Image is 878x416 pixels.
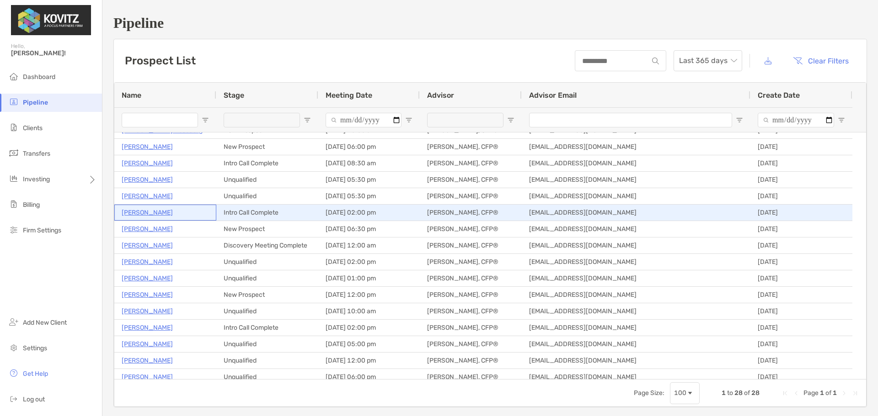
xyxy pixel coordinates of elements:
[318,353,420,369] div: [DATE] 12:00 pm
[318,172,420,188] div: [DATE] 05:30 pm
[8,368,19,379] img: get-help icon
[758,113,834,127] input: Create Date Filter Input
[8,199,19,210] img: billing icon
[522,205,750,221] div: [EMAIL_ADDRESS][DOMAIN_NAME]
[838,116,845,124] button: Open Filter Menu
[841,390,848,397] div: Next Page
[750,188,852,204] div: [DATE]
[326,113,402,127] input: Meeting Date Filter Input
[122,207,173,218] a: [PERSON_NAME]
[529,91,577,100] span: Advisor Email
[674,389,686,397] div: 100
[750,303,852,319] div: [DATE]
[420,221,522,237] div: [PERSON_NAME], CFP®
[8,71,19,82] img: dashboard icon
[734,389,743,397] span: 28
[420,172,522,188] div: [PERSON_NAME], CFP®
[420,303,522,319] div: [PERSON_NAME], CFP®
[420,155,522,171] div: [PERSON_NAME], CFP®
[122,113,198,127] input: Name Filter Input
[750,369,852,385] div: [DATE]
[125,54,196,67] h3: Prospect List
[122,355,173,366] p: [PERSON_NAME]
[522,221,750,237] div: [EMAIL_ADDRESS][DOMAIN_NAME]
[8,96,19,107] img: pipeline icon
[23,73,55,81] span: Dashboard
[318,320,420,336] div: [DATE] 02:00 pm
[522,155,750,171] div: [EMAIL_ADDRESS][DOMAIN_NAME]
[122,91,141,100] span: Name
[679,51,737,71] span: Last 365 days
[122,322,173,333] p: [PERSON_NAME]
[318,287,420,303] div: [DATE] 12:00 pm
[420,353,522,369] div: [PERSON_NAME], CFP®
[507,116,514,124] button: Open Filter Menu
[420,270,522,286] div: [PERSON_NAME], CFP®
[122,273,173,284] a: [PERSON_NAME]
[11,49,96,57] span: [PERSON_NAME]!
[8,393,19,404] img: logout icon
[23,226,61,234] span: Firm Settings
[420,139,522,155] div: [PERSON_NAME], CFP®
[522,237,750,253] div: [EMAIL_ADDRESS][DOMAIN_NAME]
[318,205,420,221] div: [DATE] 02:00 pm
[122,223,173,235] a: [PERSON_NAME]
[122,371,173,383] p: [PERSON_NAME]
[758,91,800,100] span: Create Date
[216,221,318,237] div: New Prospect
[8,147,19,158] img: transfers icon
[318,188,420,204] div: [DATE] 05:30 pm
[202,116,209,124] button: Open Filter Menu
[23,319,67,326] span: Add New Client
[522,270,750,286] div: [EMAIL_ADDRESS][DOMAIN_NAME]
[216,270,318,286] div: Unqualified
[750,237,852,253] div: [DATE]
[318,369,420,385] div: [DATE] 06:00 pm
[122,158,173,169] a: [PERSON_NAME]
[522,369,750,385] div: [EMAIL_ADDRESS][DOMAIN_NAME]
[122,174,173,185] a: [PERSON_NAME]
[522,336,750,352] div: [EMAIL_ADDRESS][DOMAIN_NAME]
[420,237,522,253] div: [PERSON_NAME], CFP®
[851,390,859,397] div: Last Page
[216,205,318,221] div: Intro Call Complete
[722,389,726,397] span: 1
[122,190,173,202] a: [PERSON_NAME]
[420,287,522,303] div: [PERSON_NAME], CFP®
[11,4,91,37] img: Zoe Logo
[420,369,522,385] div: [PERSON_NAME], CFP®
[113,15,867,32] h1: Pipeline
[318,155,420,171] div: [DATE] 08:30 am
[216,369,318,385] div: Unqualified
[786,51,856,71] button: Clear Filters
[23,344,47,352] span: Settings
[750,221,852,237] div: [DATE]
[652,58,659,64] img: input icon
[23,99,48,106] span: Pipeline
[122,289,173,300] a: [PERSON_NAME]
[750,270,852,286] div: [DATE]
[736,116,743,124] button: Open Filter Menu
[420,254,522,270] div: [PERSON_NAME], CFP®
[318,254,420,270] div: [DATE] 02:00 pm
[318,336,420,352] div: [DATE] 05:00 pm
[750,155,852,171] div: [DATE]
[326,91,372,100] span: Meeting Date
[23,201,40,209] span: Billing
[122,338,173,350] p: [PERSON_NAME]
[122,141,173,153] a: [PERSON_NAME]
[750,336,852,352] div: [DATE]
[318,303,420,319] div: [DATE] 10:00 am
[792,390,800,397] div: Previous Page
[750,287,852,303] div: [DATE]
[420,205,522,221] div: [PERSON_NAME], CFP®
[216,336,318,352] div: Unqualified
[318,237,420,253] div: [DATE] 12:00 am
[8,122,19,133] img: clients icon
